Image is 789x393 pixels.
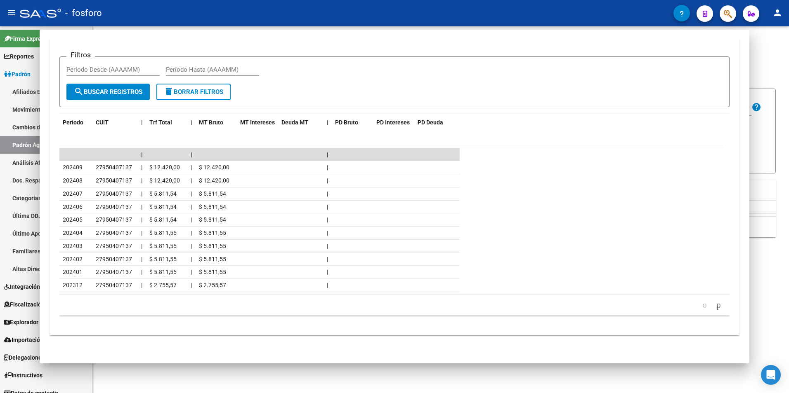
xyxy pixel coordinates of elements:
datatable-header-cell: PD Bruto [332,114,373,131]
span: | [191,282,192,288]
span: | [191,119,192,126]
datatable-header-cell: PD Intereses [373,114,414,131]
button: Buscar Registros [66,84,150,100]
span: 27950407137 [96,204,132,210]
span: | [141,177,142,184]
span: $ 5.811,54 [149,216,177,223]
span: Reportes [4,52,34,61]
span: | [327,119,328,126]
datatable-header-cell: Período [59,114,92,131]
span: 202405 [63,216,83,223]
span: Integración (discapacidad) [4,282,80,291]
span: Borrar Filtros [164,88,223,96]
span: 27950407137 [96,177,132,184]
span: 27950407137 [96,229,132,236]
span: | [191,256,192,262]
mat-icon: help [751,102,761,112]
span: 202408 [63,177,83,184]
span: 202401 [63,269,83,275]
span: 27950407137 [96,256,132,262]
span: $ 5.811,54 [199,204,226,210]
span: | [191,151,192,158]
span: $ 12.420,00 [199,177,229,184]
a: go to next page [713,301,724,310]
span: 27950407137 [96,282,132,288]
span: Firma Express [4,34,47,43]
span: | [191,190,192,197]
datatable-header-cell: MT Bruto [196,114,237,131]
span: - fosforo [65,4,102,22]
span: CUIT [96,119,109,126]
span: $ 5.811,54 [149,190,177,197]
span: 202409 [63,164,83,171]
span: | [141,269,142,275]
span: PD Intereses [376,119,410,126]
span: | [191,204,192,210]
span: | [327,177,328,184]
span: $ 5.811,55 [199,269,226,275]
span: | [141,243,142,249]
span: | [141,204,142,210]
span: | [327,282,328,288]
span: 27950407137 [96,164,132,171]
mat-icon: search [74,87,84,96]
span: Fiscalización RG [4,300,54,309]
div: Open Intercom Messenger [761,365,781,385]
datatable-header-cell: MT Intereses [237,114,278,131]
span: | [191,243,192,249]
datatable-header-cell: | [324,114,332,131]
span: $ 5.811,55 [149,269,177,275]
span: $ 5.811,55 [199,256,226,262]
span: | [327,151,328,158]
span: | [141,151,143,158]
span: | [141,216,142,223]
a: go to previous page [699,301,710,310]
datatable-header-cell: PD Deuda [414,114,460,131]
span: $ 5.811,55 [149,256,177,262]
span: 202403 [63,243,83,249]
span: $ 5.811,54 [199,190,226,197]
span: 27950407137 [96,216,132,223]
span: | [327,216,328,223]
span: MT Bruto [199,119,223,126]
span: $ 12.420,00 [199,164,229,171]
datatable-header-cell: | [187,114,196,131]
span: 202404 [63,229,83,236]
span: Instructivos [4,371,43,380]
datatable-header-cell: Deuda MT [278,114,324,131]
span: Padrón [4,70,31,79]
span: | [141,229,142,236]
span: $ 5.811,55 [199,243,226,249]
span: | [327,190,328,197]
span: | [141,164,142,171]
span: $ 5.811,55 [149,243,177,249]
mat-icon: delete [164,87,174,96]
span: | [191,164,192,171]
span: 202312 [63,282,83,288]
span: 202402 [63,256,83,262]
span: Trf Total [149,119,172,126]
datatable-header-cell: Trf Total [146,114,187,131]
span: 27950407137 [96,269,132,275]
span: PD Deuda [418,119,443,126]
span: $ 12.420,00 [149,164,180,171]
span: 27950407137 [96,190,132,197]
span: | [327,256,328,262]
span: | [191,269,192,275]
span: Deuda MT [281,119,308,126]
datatable-header-cell: | [138,114,146,131]
span: | [191,229,192,236]
span: MT Intereses [240,119,275,126]
span: $ 5.811,54 [149,204,177,210]
span: | [141,119,143,126]
span: | [327,229,328,236]
span: $ 5.811,55 [149,229,177,236]
span: | [191,177,192,184]
datatable-header-cell: CUIT [92,114,138,131]
span: $ 2.755,57 [199,282,226,288]
h3: Filtros [66,50,95,59]
mat-icon: menu [7,8,17,18]
span: | [191,216,192,223]
span: $ 12.420,00 [149,177,180,184]
span: | [327,164,328,171]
